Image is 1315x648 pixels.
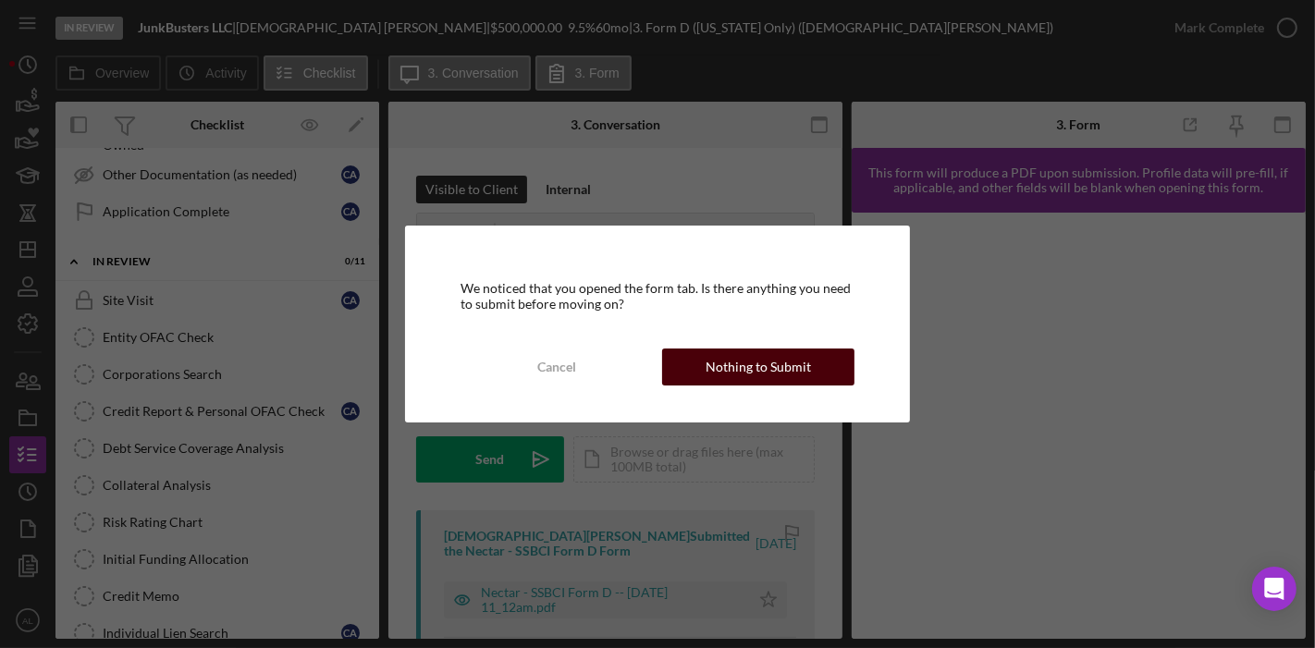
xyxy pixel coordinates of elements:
div: Cancel [537,348,576,385]
button: Nothing to Submit [662,348,854,385]
div: Nothing to Submit [706,348,811,385]
div: Open Intercom Messenger [1252,567,1297,611]
div: We noticed that you opened the form tab. Is there anything you need to submit before moving on? [461,281,855,311]
button: Cancel [461,348,653,385]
